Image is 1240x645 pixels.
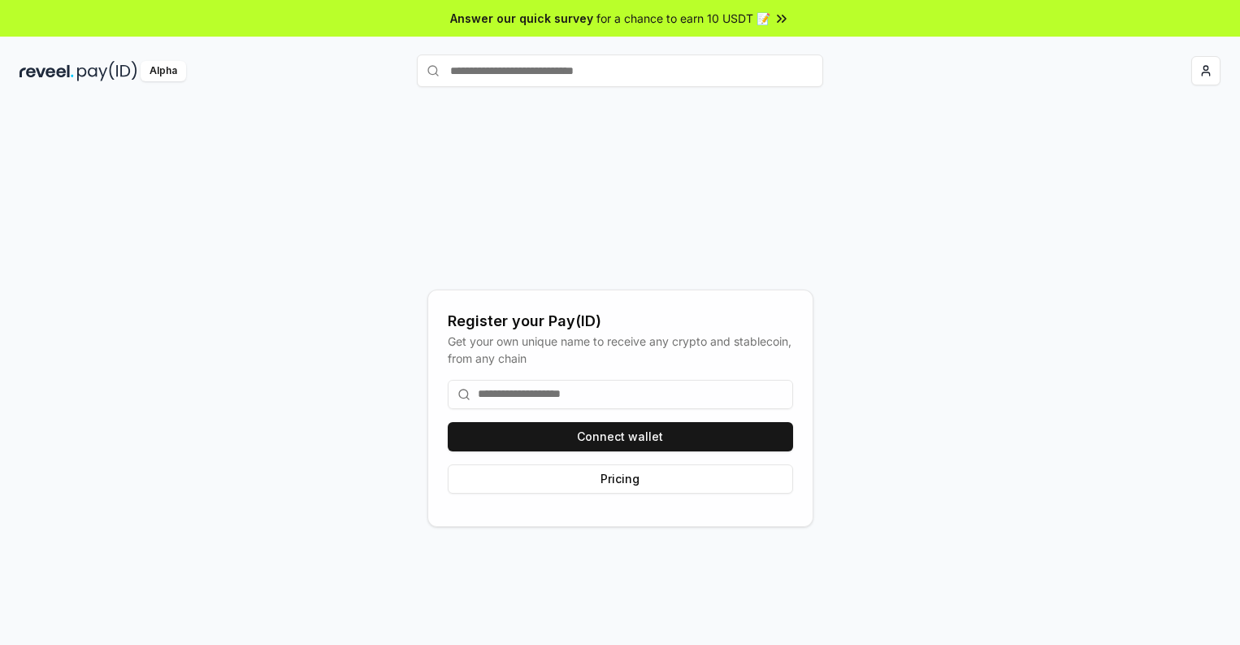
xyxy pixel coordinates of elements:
img: pay_id [77,61,137,81]
img: reveel_dark [20,61,74,81]
div: Alpha [141,61,186,81]
span: Answer our quick survey [450,10,593,27]
button: Pricing [448,464,793,494]
div: Register your Pay(ID) [448,310,793,333]
div: Get your own unique name to receive any crypto and stablecoin, from any chain [448,333,793,367]
span: for a chance to earn 10 USDT 📝 [596,10,770,27]
button: Connect wallet [448,422,793,451]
